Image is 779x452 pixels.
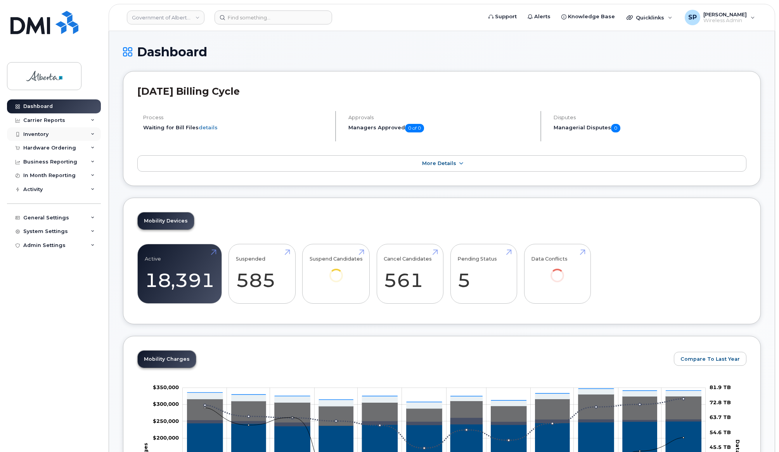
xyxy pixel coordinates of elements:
[187,417,701,426] g: Roaming
[710,384,731,390] tspan: 81.9 TB
[236,248,288,299] a: Suspended 585
[680,355,740,363] span: Compare To Last Year
[457,248,510,299] a: Pending Status 5
[405,124,424,132] span: 0 of 0
[153,384,179,390] tspan: $350,000
[153,435,179,441] g: $0
[531,248,583,293] a: Data Conflicts
[153,401,179,407] g: $0
[143,115,329,120] h4: Process
[611,124,620,132] span: 0
[145,248,215,299] a: Active 18,391
[348,115,534,120] h4: Approvals
[138,212,194,229] a: Mobility Devices
[199,124,218,130] a: details
[153,401,179,407] tspan: $300,000
[710,399,731,405] tspan: 72.8 TB
[153,418,179,424] tspan: $250,000
[187,394,701,426] g: Data
[153,384,179,390] g: $0
[384,248,436,299] a: Cancel Candidates 561
[422,160,456,166] span: More Details
[554,115,746,120] h4: Disputes
[710,414,731,420] tspan: 63.7 TB
[153,418,179,424] g: $0
[710,444,731,450] tspan: 45.5 TB
[137,85,746,97] h2: [DATE] Billing Cycle
[143,124,329,131] li: Waiting for Bill Files
[138,351,196,368] a: Mobility Charges
[187,389,701,409] g: Features
[348,124,534,132] h5: Managers Approved
[710,429,731,435] tspan: 54.6 TB
[554,124,746,132] h5: Managerial Disputes
[674,352,746,366] button: Compare To Last Year
[310,248,363,293] a: Suspend Candidates
[123,45,761,59] h1: Dashboard
[153,435,179,441] tspan: $200,000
